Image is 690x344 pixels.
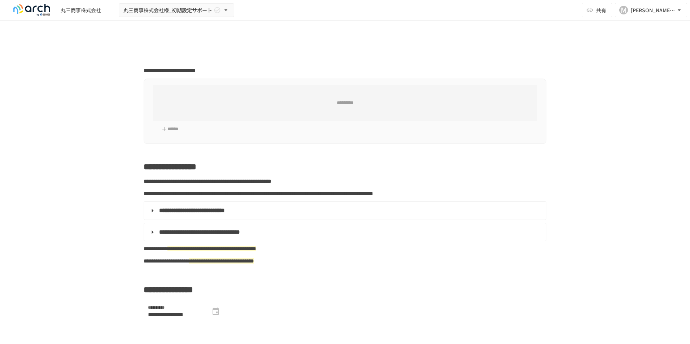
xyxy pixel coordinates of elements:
div: [PERSON_NAME][EMAIL_ADDRESS][DOMAIN_NAME] [631,6,676,15]
button: M[PERSON_NAME][EMAIL_ADDRESS][DOMAIN_NAME] [615,3,687,17]
button: 丸三商事株式会社様_初期設定サポート [119,3,234,17]
button: 共有 [582,3,612,17]
span: 共有 [596,6,606,14]
div: 丸三商事株式会社 [61,6,101,14]
div: M [619,6,628,14]
span: 丸三商事株式会社様_初期設定サポート [123,6,212,15]
img: logo-default@2x-9cf2c760.svg [9,4,55,16]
